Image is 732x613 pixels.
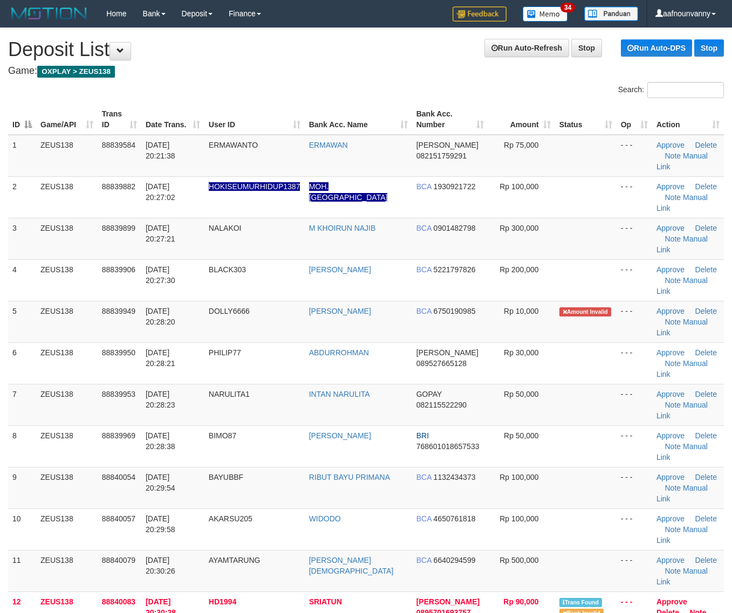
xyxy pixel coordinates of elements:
span: Rp 50,000 [504,431,539,440]
span: 88839953 [102,390,135,398]
span: Amount is not matched [559,307,611,316]
span: Copy 0901482798 to clipboard [434,224,476,232]
span: Copy 6750190985 to clipboard [434,307,476,315]
th: Date Trans.: activate to sort column ascending [141,104,204,135]
a: Manual Link [656,484,708,503]
a: SRIATUN [309,597,342,606]
td: 10 [8,508,36,550]
span: Rp 30,000 [504,348,539,357]
span: 88839949 [102,307,135,315]
td: ZEUS138 [36,176,98,218]
span: BAYUBBF [209,473,243,481]
h1: Deposit List [8,39,724,60]
td: ZEUS138 [36,384,98,425]
span: Copy 082151759291 to clipboard [416,151,467,160]
td: 4 [8,259,36,301]
span: 88839969 [102,431,135,440]
span: [DATE] 20:21:38 [146,141,175,160]
input: Search: [647,82,724,98]
span: AYAMTARUNG [209,556,261,564]
a: Delete [695,182,717,191]
td: ZEUS138 [36,550,98,591]
span: [DATE] 20:27:02 [146,182,175,202]
span: Rp 10,000 [504,307,539,315]
span: [PERSON_NAME] [416,348,478,357]
span: [DATE] 20:28:38 [146,431,175,451]
td: - - - [617,425,652,467]
span: BCA [416,307,432,315]
td: - - - [617,384,652,425]
td: - - - [617,218,652,259]
span: [DATE] 20:28:21 [146,348,175,368]
span: 88840083 [102,597,135,606]
a: [PERSON_NAME] [309,307,371,315]
a: WIDODO [309,514,341,523]
th: Trans ID: activate to sort column ascending [98,104,141,135]
a: Note [665,442,681,451]
span: OXPLAY > ZEUS138 [37,66,115,78]
span: 88839899 [102,224,135,232]
span: DOLLY6666 [209,307,250,315]
span: Nama rekening ada tanda titik/strip, harap diedit [209,182,300,191]
a: Approve [656,597,687,606]
span: ERMAWANTO [209,141,258,149]
span: GOPAY [416,390,442,398]
span: Rp 50,000 [504,390,539,398]
span: Rp 100,000 [500,514,538,523]
span: Rp 200,000 [500,265,538,274]
span: Rp 100,000 [500,182,538,191]
span: Rp 300,000 [500,224,538,232]
td: 9 [8,467,36,508]
a: Approve [656,390,685,398]
span: [DATE] 20:29:58 [146,514,175,534]
a: Manual Link [656,151,708,171]
a: Delete [695,141,717,149]
a: Note [665,276,681,285]
span: 88839950 [102,348,135,357]
span: Rp 90,000 [503,597,538,606]
a: RIBUT BAYU PRIMANA [309,473,390,481]
th: ID: activate to sort column descending [8,104,36,135]
span: [DATE] 20:29:54 [146,473,175,492]
span: [DATE] 20:28:20 [146,307,175,326]
a: M KHOIRUN NAJIB [309,224,376,232]
span: 88839584 [102,141,135,149]
span: BCA [416,182,432,191]
th: Action: activate to sort column ascending [652,104,724,135]
span: Copy 768601018657533 to clipboard [416,442,480,451]
span: Copy 1132434373 to clipboard [434,473,476,481]
span: 88840079 [102,556,135,564]
a: Note [665,318,681,326]
a: Manual Link [656,525,708,545]
span: [DATE] 20:30:26 [146,556,175,575]
span: 34 [560,3,575,12]
a: Stop [694,39,724,57]
img: panduan.png [584,6,638,21]
td: 11 [8,550,36,591]
span: [DATE] 20:27:30 [146,265,175,285]
span: PHILIP77 [209,348,241,357]
td: ZEUS138 [36,135,98,177]
td: - - - [617,342,652,384]
th: Game/API: activate to sort column ascending [36,104,98,135]
img: MOTION_logo.png [8,5,90,22]
a: Manual Link [656,401,708,420]
a: Approve [656,182,685,191]
label: Search: [618,82,724,98]
a: Approve [656,307,685,315]
span: Copy 089527665128 to clipboard [416,359,467,368]
td: ZEUS138 [36,301,98,342]
td: - - - [617,467,652,508]
a: Note [665,359,681,368]
span: Rp 100,000 [500,473,538,481]
span: 88840057 [102,514,135,523]
span: [DATE] 20:27:21 [146,224,175,243]
td: ZEUS138 [36,467,98,508]
td: ZEUS138 [36,508,98,550]
span: [DATE] 20:28:23 [146,390,175,409]
a: [PERSON_NAME][DEMOGRAPHIC_DATA] [309,556,394,575]
a: Note [665,193,681,202]
a: MOH. [GEOGRAPHIC_DATA] [309,182,388,202]
td: ZEUS138 [36,425,98,467]
td: - - - [617,550,652,591]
